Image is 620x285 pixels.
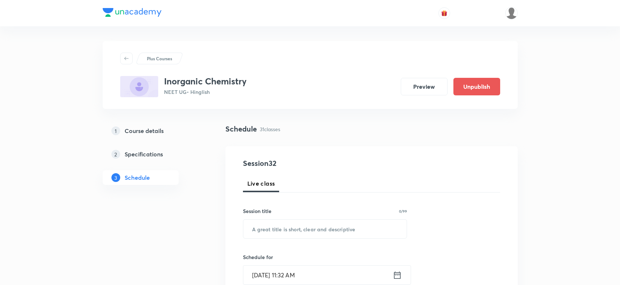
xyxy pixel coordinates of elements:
[103,123,202,138] a: 1Course details
[225,123,257,134] h4: Schedule
[111,126,120,135] p: 1
[125,150,163,159] h5: Specifications
[243,253,407,261] h6: Schedule for
[164,88,247,96] p: NEET UG • Hinglish
[111,150,120,159] p: 2
[103,8,161,17] img: Company Logo
[453,78,500,95] button: Unpublish
[399,209,407,213] p: 0/99
[243,207,271,215] h6: Session title
[103,147,202,161] a: 2Specifications
[441,10,448,16] img: avatar
[401,78,448,95] button: Preview
[147,55,172,62] p: Plus Courses
[438,7,450,19] button: avatar
[125,126,164,135] h5: Course details
[247,179,275,188] span: Live class
[243,158,376,169] h4: Session 32
[260,125,280,133] p: 31 classes
[111,173,120,182] p: 3
[125,173,150,182] h5: Schedule
[243,220,407,238] input: A great title is short, clear and descriptive
[120,76,158,97] img: F5C085FA-A9E8-4772-8D79-96751BDED9A4_plus.png
[103,8,161,19] a: Company Logo
[505,7,518,19] img: Shahrukh Ansari
[164,76,247,87] h3: Inorganic Chemistry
